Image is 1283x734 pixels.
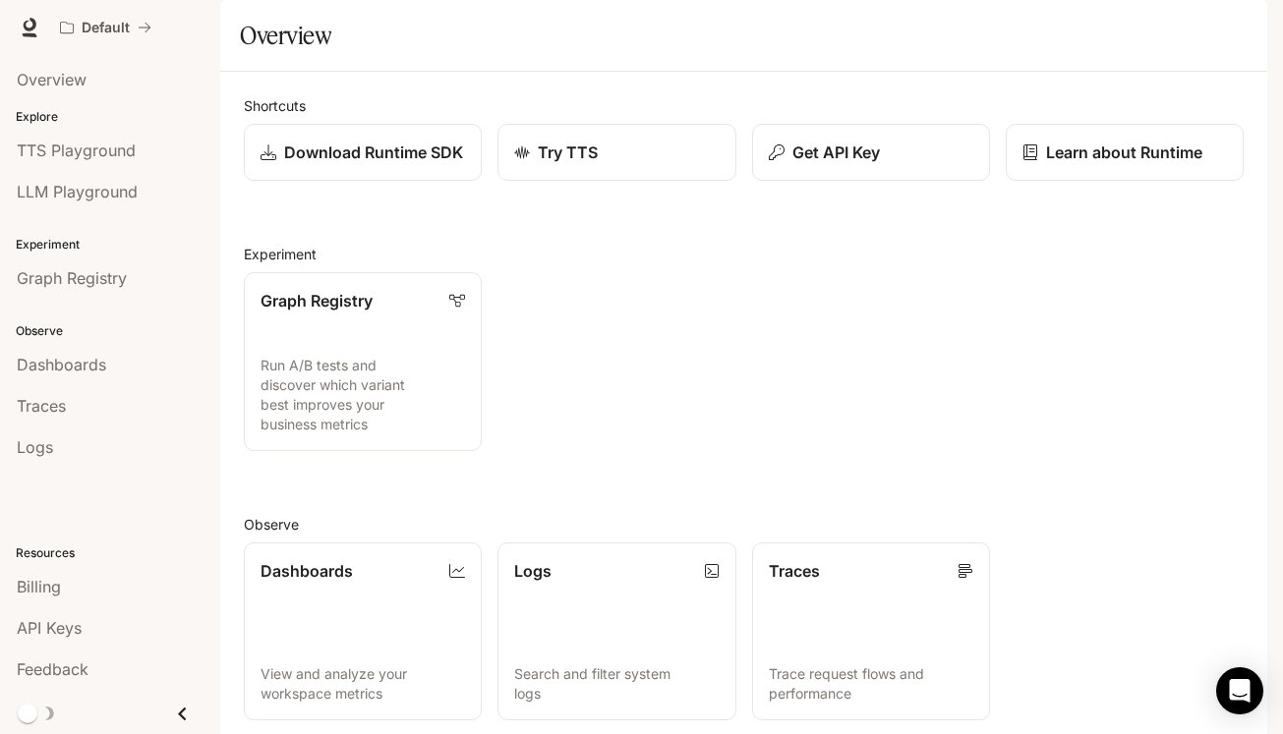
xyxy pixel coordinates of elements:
a: TracesTrace request flows and performance [752,542,990,721]
a: DashboardsView and analyze your workspace metrics [244,542,482,721]
a: Learn about Runtime [1006,124,1244,181]
h1: Overview [240,16,331,55]
p: Get API Key [792,141,880,164]
p: Try TTS [538,141,598,164]
p: Run A/B tests and discover which variant best improves your business metrics [261,356,465,434]
p: Logs [514,559,552,583]
div: Open Intercom Messenger [1216,667,1263,714]
p: Default [82,20,130,36]
h2: Shortcuts [244,95,1244,116]
p: Learn about Runtime [1046,141,1202,164]
p: Download Runtime SDK [284,141,463,164]
p: Dashboards [261,559,353,583]
p: View and analyze your workspace metrics [261,664,465,704]
button: Get API Key [752,124,990,181]
a: Graph RegistryRun A/B tests and discover which variant best improves your business metrics [244,272,482,451]
a: Try TTS [497,124,735,181]
a: LogsSearch and filter system logs [497,542,735,721]
p: Search and filter system logs [514,664,719,704]
h2: Observe [244,514,1244,535]
button: All workspaces [51,8,160,47]
p: Graph Registry [261,289,373,312]
p: Traces [769,559,820,583]
p: Trace request flows and performance [769,664,973,704]
a: Download Runtime SDK [244,124,482,181]
h2: Experiment [244,244,1244,264]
